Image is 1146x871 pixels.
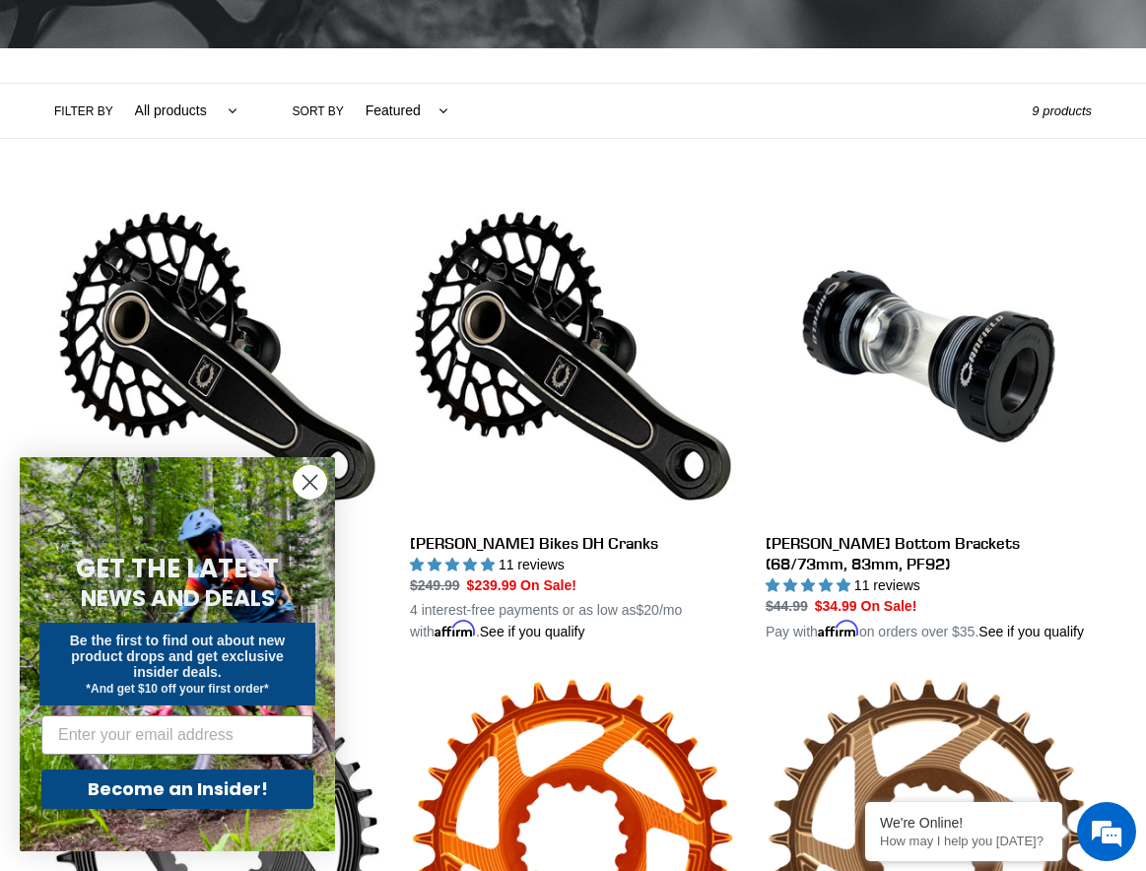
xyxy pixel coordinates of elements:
[293,465,327,500] button: Close dialog
[54,102,113,120] label: Filter by
[293,102,344,120] label: Sort by
[880,815,1047,831] div: We're Online!
[81,582,275,614] span: NEWS AND DEALS
[86,682,268,696] span: *And get $10 off your first order*
[41,770,313,809] button: Become an Insider!
[1032,103,1092,118] span: 9 products
[70,633,286,680] span: Be the first to find out about new product drops and get exclusive insider deals.
[880,834,1047,848] p: How may I help you today?
[76,551,279,586] span: GET THE LATEST
[41,715,313,755] input: Enter your email address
